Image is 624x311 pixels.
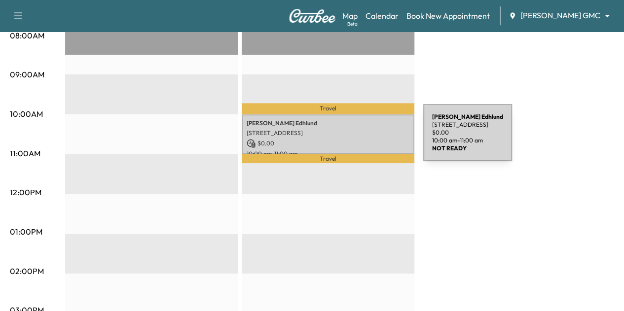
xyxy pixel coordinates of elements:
p: 11:00AM [10,147,40,159]
a: Calendar [366,10,399,22]
p: 12:00PM [10,186,41,198]
p: Travel [242,103,414,114]
p: 10:00AM [10,108,43,120]
img: Curbee Logo [289,9,336,23]
p: 08:00AM [10,30,44,41]
p: 02:00PM [10,265,44,277]
p: [STREET_ADDRESS] [247,129,409,137]
p: $ 0.00 [247,139,409,148]
p: 01:00PM [10,226,42,238]
p: 10:00 am - 11:00 am [247,150,409,158]
span: [PERSON_NAME] GMC [520,10,600,21]
p: 09:00AM [10,69,44,80]
p: [PERSON_NAME] Edhlund [247,119,409,127]
a: MapBeta [342,10,358,22]
div: Beta [347,20,358,28]
a: Book New Appointment [406,10,490,22]
p: Travel [242,154,414,163]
